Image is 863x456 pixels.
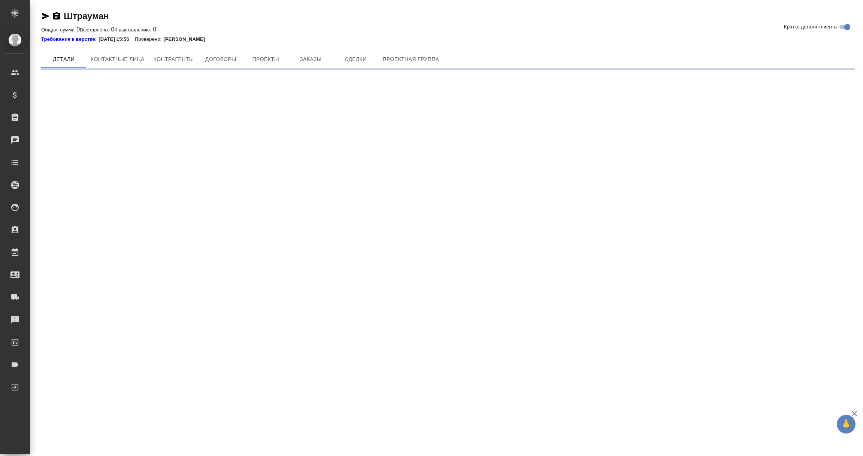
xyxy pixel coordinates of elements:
[135,36,164,43] p: Проверено:
[80,27,111,33] p: Выставлено:
[248,55,284,64] span: Проекты
[41,36,99,43] div: Нажми, чтобы открыть папку с инструкцией
[154,55,194,64] span: Контрагенты
[784,23,837,31] span: Кратко детали клиента
[91,55,145,64] span: Контактные лица
[337,55,373,64] span: Сделки
[99,36,135,43] p: [DATE] 15:56
[837,415,856,434] button: 🙏
[203,55,239,64] span: Договоры
[115,27,153,33] p: К выставлению:
[46,55,82,64] span: Детали
[41,12,50,21] button: Скопировать ссылку для ЯМессенджера
[41,27,76,33] p: Общая сумма
[382,55,439,64] span: Проектная группа
[52,12,61,21] button: Скопировать ссылку
[293,55,328,64] span: Заказы
[840,416,853,432] span: 🙏
[41,25,855,34] div: 0 0 0
[64,11,109,21] a: Штрауман
[163,36,211,43] p: [PERSON_NAME]
[41,36,99,43] a: Требования к верстке:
